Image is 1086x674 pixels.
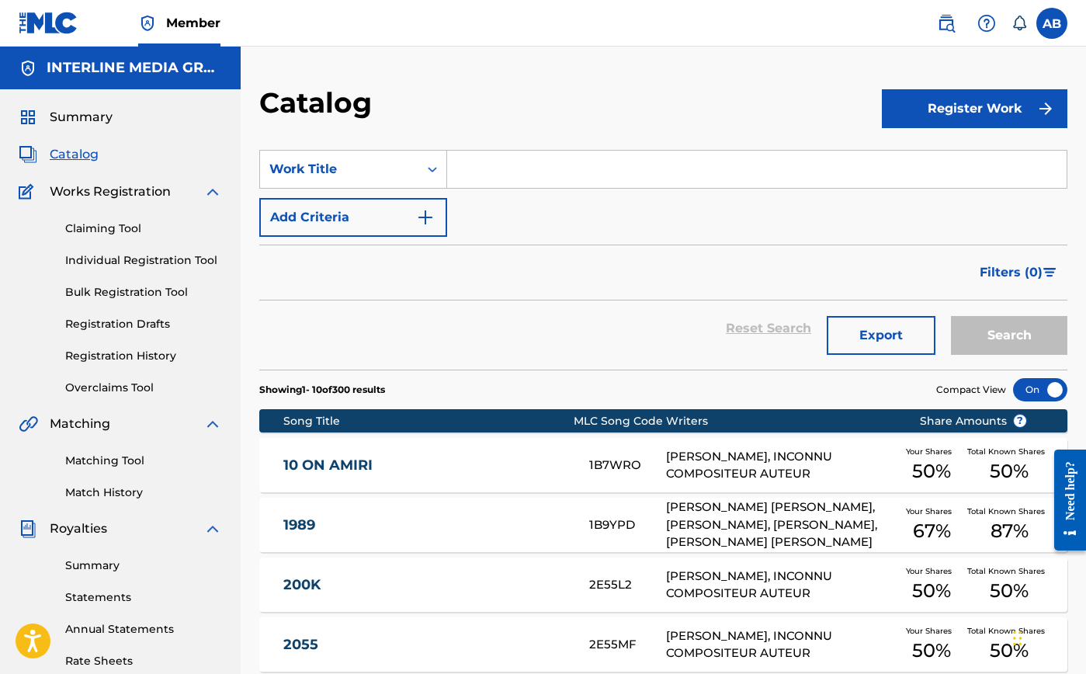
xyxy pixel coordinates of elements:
[65,348,222,364] a: Registration History
[906,505,958,517] span: Your Shares
[19,182,39,201] img: Works Registration
[906,565,958,577] span: Your Shares
[1036,8,1067,39] div: User Menu
[203,182,222,201] img: expand
[666,627,897,662] div: [PERSON_NAME], INCONNU COMPOSITEUR AUTEUR
[65,221,222,237] a: Claiming Tool
[283,576,567,594] a: 200K
[19,145,99,164] a: CatalogCatalog
[1011,16,1027,31] div: Notifications
[1036,99,1055,118] img: f7272a7cc735f4ea7f67.svg
[574,413,666,429] div: MLC Song Code
[19,145,37,164] img: Catalog
[65,252,222,269] a: Individual Registration Tool
[589,516,666,534] div: 1B9YPD
[283,413,574,429] div: Song Title
[589,576,666,594] div: 2E55L2
[19,415,38,433] img: Matching
[906,446,958,457] span: Your Shares
[47,59,222,77] h5: INTERLINE MEDIA GROUP LLC
[971,8,1002,39] div: Help
[931,8,962,39] a: Public Search
[967,505,1051,517] span: Total Known Shares
[65,284,222,301] a: Bulk Registration Tool
[666,568,897,603] div: [PERSON_NAME], INCONNU COMPOSITEUR AUTEUR
[166,14,220,32] span: Member
[1043,268,1057,277] img: filter
[990,577,1029,605] span: 50 %
[1008,599,1086,674] iframe: Chat Widget
[967,565,1051,577] span: Total Known Shares
[65,589,222,606] a: Statements
[906,625,958,637] span: Your Shares
[50,108,113,127] span: Summary
[990,637,1029,665] span: 50 %
[1043,436,1086,565] iframe: Resource Center
[416,208,435,227] img: 9d2ae6d4665cec9f34b9.svg
[203,415,222,433] img: expand
[666,448,897,483] div: [PERSON_NAME], INCONNU COMPOSITEUR AUTEUR
[1013,615,1022,662] div: Drag
[936,383,1006,397] span: Compact View
[50,145,99,164] span: Catalog
[65,485,222,501] a: Match History
[19,519,37,538] img: Royalties
[882,89,1067,128] button: Register Work
[269,160,409,179] div: Work Title
[283,516,567,534] a: 1989
[912,577,951,605] span: 50 %
[666,499,897,551] div: [PERSON_NAME] [PERSON_NAME], [PERSON_NAME], [PERSON_NAME], [PERSON_NAME] [PERSON_NAME]
[50,519,107,538] span: Royalties
[937,14,956,33] img: search
[913,517,951,545] span: 67 %
[19,108,37,127] img: Summary
[589,457,666,474] div: 1B7WRO
[920,413,1027,429] span: Share Amounts
[589,636,666,654] div: 2E55MF
[65,453,222,469] a: Matching Tool
[19,12,78,34] img: MLC Logo
[259,383,385,397] p: Showing 1 - 10 of 300 results
[970,253,1067,292] button: Filters (0)
[259,85,380,120] h2: Catalog
[827,316,935,355] button: Export
[1014,415,1026,427] span: ?
[65,380,222,396] a: Overclaims Tool
[912,637,951,665] span: 50 %
[19,59,37,78] img: Accounts
[19,108,113,127] a: SummarySummary
[203,519,222,538] img: expand
[65,316,222,332] a: Registration Drafts
[283,457,567,474] a: 10 ON AMIRI
[991,517,1029,545] span: 87 %
[50,415,110,433] span: Matching
[65,558,222,574] a: Summary
[967,446,1051,457] span: Total Known Shares
[283,636,567,654] a: 2055
[666,413,897,429] div: Writers
[990,457,1029,485] span: 50 %
[912,457,951,485] span: 50 %
[977,14,996,33] img: help
[980,263,1043,282] span: Filters ( 0 )
[259,198,447,237] button: Add Criteria
[138,14,157,33] img: Top Rightsholder
[65,621,222,638] a: Annual Statements
[65,653,222,669] a: Rate Sheets
[967,625,1051,637] span: Total Known Shares
[50,182,171,201] span: Works Registration
[259,150,1067,370] form: Search Form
